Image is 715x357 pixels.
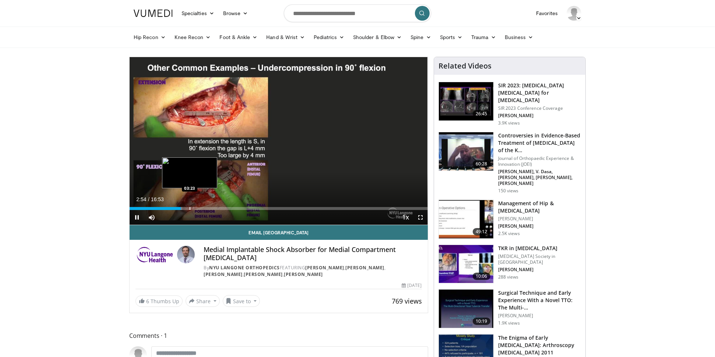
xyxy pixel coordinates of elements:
a: Trauma [467,30,500,45]
a: Hand & Wrist [262,30,309,45]
a: Specialties [177,6,219,21]
button: Share [186,295,220,307]
h3: TKR in [MEDICAL_DATA] [498,245,581,252]
a: NYU Langone Orthopedics [209,265,280,271]
h3: Management of Hip & [MEDICAL_DATA] [498,200,581,214]
img: 1a332fb4-42c7-4be6-9091-bc954b21781b.150x105_q85_crop-smart_upscale.jpg [439,200,493,238]
span: 26:45 [473,110,490,118]
p: 1.9K views [498,320,520,326]
p: [PERSON_NAME], V. Dasa, [PERSON_NAME], [PERSON_NAME], [PERSON_NAME] [498,169,581,186]
video-js: Video Player [130,57,428,225]
img: Avatar [567,6,581,21]
h3: SIR 2023: [MEDICAL_DATA] [MEDICAL_DATA] for [MEDICAL_DATA] [498,82,581,104]
a: Business [500,30,538,45]
span: 6 [146,298,149,305]
a: Pediatrics [309,30,349,45]
img: 7d6f953a-0896-4c1e-ae10-9200c3b0f984.150x105_q85_crop-smart_upscale.jpg [439,132,493,171]
span: / [148,196,149,202]
p: Journal of Orthopaedic Experience & Innovation (JOEI) [498,155,581,167]
span: 60:28 [473,160,490,168]
div: By FEATURING , , , , [204,265,422,278]
p: 2.5K views [498,231,520,237]
div: Progress Bar [130,207,428,210]
span: Comments 1 [129,331,428,340]
h3: Controversies in Evidence-Based Treatment of [MEDICAL_DATA] of the K… [498,132,581,154]
a: 60:28 Controversies in Evidence-Based Treatment of [MEDICAL_DATA] of the K… Journal of Orthopaedi... [438,132,581,194]
a: [PERSON_NAME] [305,265,344,271]
h4: Medial Implantable Shock Absorber for Medial Compartment [MEDICAL_DATA] [204,246,422,262]
span: 16:53 [151,196,164,202]
img: Avatar [177,246,195,263]
img: 4ec604b1-3d1a-4fc0-a3e3-d59f29f241d8.150x105_q85_crop-smart_upscale.jpg [439,245,493,283]
p: [MEDICAL_DATA] Society in [GEOGRAPHIC_DATA] [498,253,581,265]
a: 26:45 SIR 2023: [MEDICAL_DATA] [MEDICAL_DATA] for [MEDICAL_DATA] SIR 2023 Conference Coverage [PE... [438,82,581,126]
a: Browse [219,6,253,21]
a: Shoulder & Elbow [349,30,406,45]
a: Foot & Ankle [215,30,262,45]
a: [PERSON_NAME] [345,265,384,271]
p: [PERSON_NAME] [498,216,581,222]
a: Hip Recon [129,30,170,45]
a: [PERSON_NAME] [244,271,283,277]
a: Spine [406,30,435,45]
a: [PERSON_NAME] [204,271,243,277]
button: Playback Rate [398,210,413,225]
a: [PERSON_NAME] [284,271,323,277]
button: Fullscreen [413,210,428,225]
a: 10:06 TKR in [MEDICAL_DATA] [MEDICAL_DATA] Society in [GEOGRAPHIC_DATA] [PERSON_NAME] 288 views [438,245,581,284]
p: 150 views [498,188,519,194]
img: f5076084-24bb-44d9-b9c4-0a4f213f5ae0.150x105_q85_crop-smart_upscale.jpg [439,290,493,328]
span: 769 views [392,297,422,305]
span: 10:06 [473,273,490,280]
a: Sports [436,30,467,45]
span: 10:19 [473,318,490,325]
p: [PERSON_NAME] [498,313,581,319]
p: [PERSON_NAME] [498,267,581,273]
a: Email [GEOGRAPHIC_DATA] [130,225,428,240]
input: Search topics, interventions [284,4,431,22]
a: 49:12 Management of Hip & [MEDICAL_DATA] [PERSON_NAME] [PERSON_NAME] 2.5K views [438,200,581,239]
p: 288 views [498,274,519,280]
div: [DATE] [402,282,422,289]
p: [PERSON_NAME] [498,113,581,119]
p: [PERSON_NAME] [498,223,581,229]
p: SIR 2023 Conference Coverage [498,105,581,111]
img: image.jpeg [162,157,217,188]
a: 10:19 Surgical Technique and Early Experience With a Novel TTO: The Multi-… [PERSON_NAME] 1.9K views [438,289,581,328]
p: 3.9K views [498,120,520,126]
button: Mute [144,210,159,225]
a: Knee Recon [170,30,215,45]
a: Favorites [532,6,562,21]
button: Save to [223,295,260,307]
span: 2:54 [136,196,146,202]
img: be6b0377-cdfe-4f7b-8050-068257d09c09.150x105_q85_crop-smart_upscale.jpg [439,82,493,120]
h3: Surgical Technique and Early Experience With a Novel TTO: The Multi-… [498,289,581,311]
h3: The Enigma of Early [MEDICAL_DATA]: Arthroscopy [MEDICAL_DATA] 2011 [498,334,581,356]
h4: Related Videos [438,62,492,70]
button: Pause [130,210,144,225]
img: NYU Langone Orthopedics [135,246,174,263]
a: 6 Thumbs Up [135,295,183,307]
span: 49:12 [473,228,490,235]
img: VuMedi Logo [134,10,173,17]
